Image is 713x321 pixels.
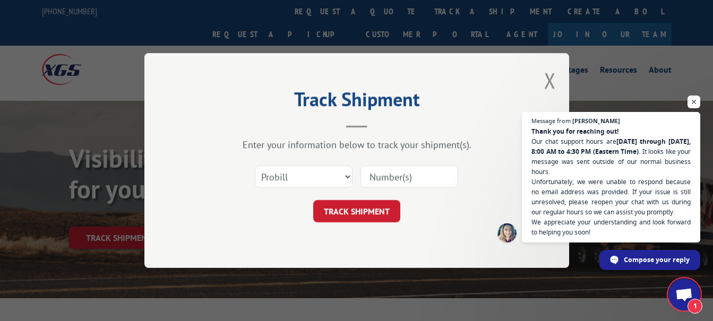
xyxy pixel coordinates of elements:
[544,66,556,94] button: Close modal
[688,299,702,314] span: 1
[624,250,690,269] span: Compose your reply
[313,200,400,222] button: TRACK SHIPMENT
[531,126,691,237] span: Our chat support hours are . It looks like your message was sent outside of our normal business h...
[360,166,458,188] input: Number(s)
[668,279,700,310] div: Open chat
[531,118,571,124] span: Message from
[572,118,620,124] span: [PERSON_NAME]
[197,92,516,112] h2: Track Shipment
[197,138,516,151] div: Enter your information below to track your shipment(s).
